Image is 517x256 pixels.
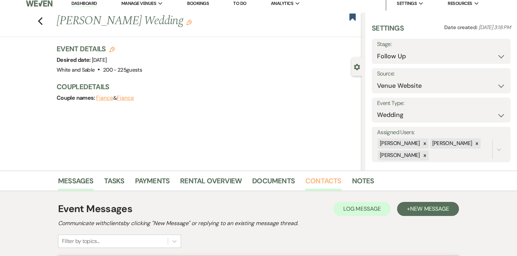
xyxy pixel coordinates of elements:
[410,205,449,212] span: New Message
[444,24,479,31] span: Date created:
[96,95,113,101] button: Fiance
[305,175,342,191] a: Contacts
[479,24,511,31] span: [DATE] 3:18 PM
[57,56,92,64] span: Desired date:
[62,237,100,245] div: Filter by topics...
[252,175,295,191] a: Documents
[397,202,459,216] button: +New Message
[58,175,94,191] a: Messages
[96,94,134,101] span: &
[378,150,421,160] div: [PERSON_NAME]
[92,57,107,64] span: [DATE]
[57,44,142,54] h3: Event Details
[57,13,298,29] h1: [PERSON_NAME] Wedding
[135,175,170,191] a: Payments
[343,205,381,212] span: Log Message
[377,127,505,138] label: Assigned Users:
[57,82,355,92] h3: Couple Details
[57,66,95,73] span: White and Sable
[180,175,242,191] a: Rental Overview
[58,202,132,216] h1: Event Messages
[117,95,134,101] button: Fiance
[186,19,192,25] button: Edit
[354,63,360,70] button: Close lead details
[233,0,246,6] a: To Do
[430,138,473,149] div: [PERSON_NAME]
[58,219,459,228] h2: Communicate with clients by clicking "New Message" or replying to an existing message thread.
[71,0,97,7] a: Dashboard
[103,66,142,73] span: 200 - 225 guests
[377,69,505,79] label: Source:
[104,175,125,191] a: Tasks
[377,39,505,50] label: Stage:
[57,94,96,101] span: Couple names:
[372,23,404,39] h3: Settings
[333,202,391,216] button: Log Message
[352,175,374,191] a: Notes
[378,138,421,149] div: [PERSON_NAME]
[377,98,505,109] label: Event Type:
[187,0,209,6] a: Bookings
